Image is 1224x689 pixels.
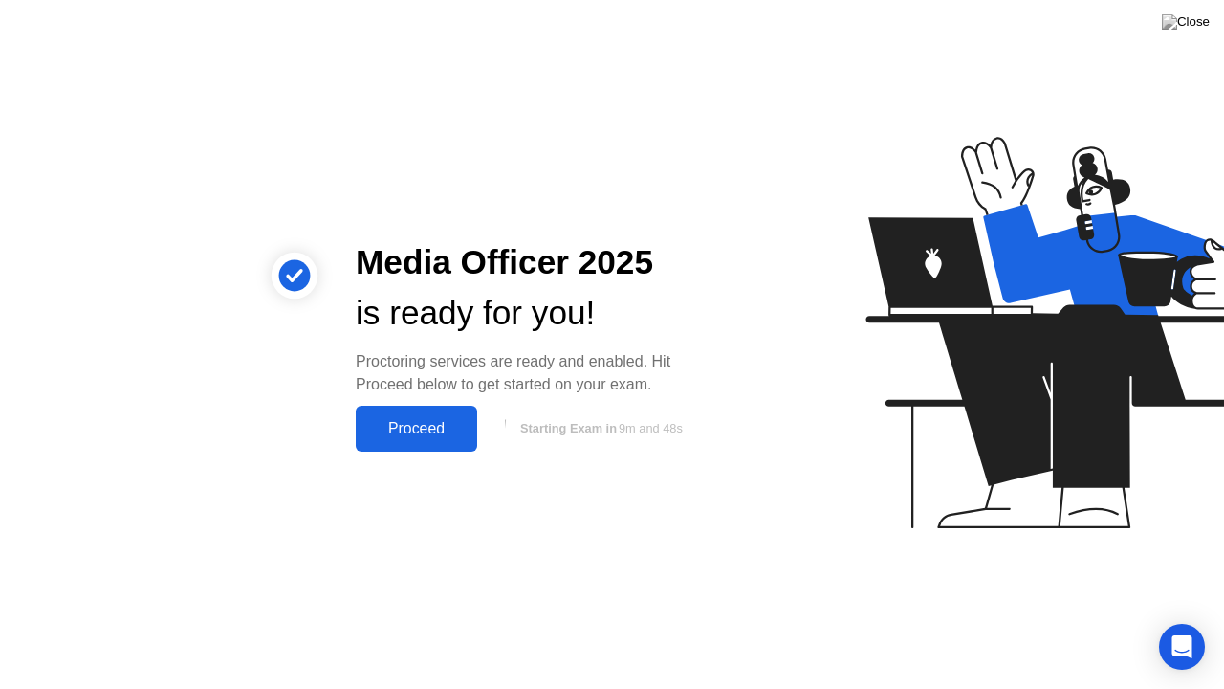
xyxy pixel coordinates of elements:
button: Starting Exam in9m and 48s [487,411,711,447]
div: Proctoring services are ready and enabled. Hit Proceed below to get started on your exam. [356,350,711,396]
div: Proceed [361,420,471,437]
div: is ready for you! [356,288,711,339]
button: Proceed [356,406,477,452]
div: Open Intercom Messenger [1159,624,1205,670]
img: Close [1162,14,1210,30]
span: 9m and 48s [619,421,683,435]
div: Media Officer 2025 [356,237,711,288]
